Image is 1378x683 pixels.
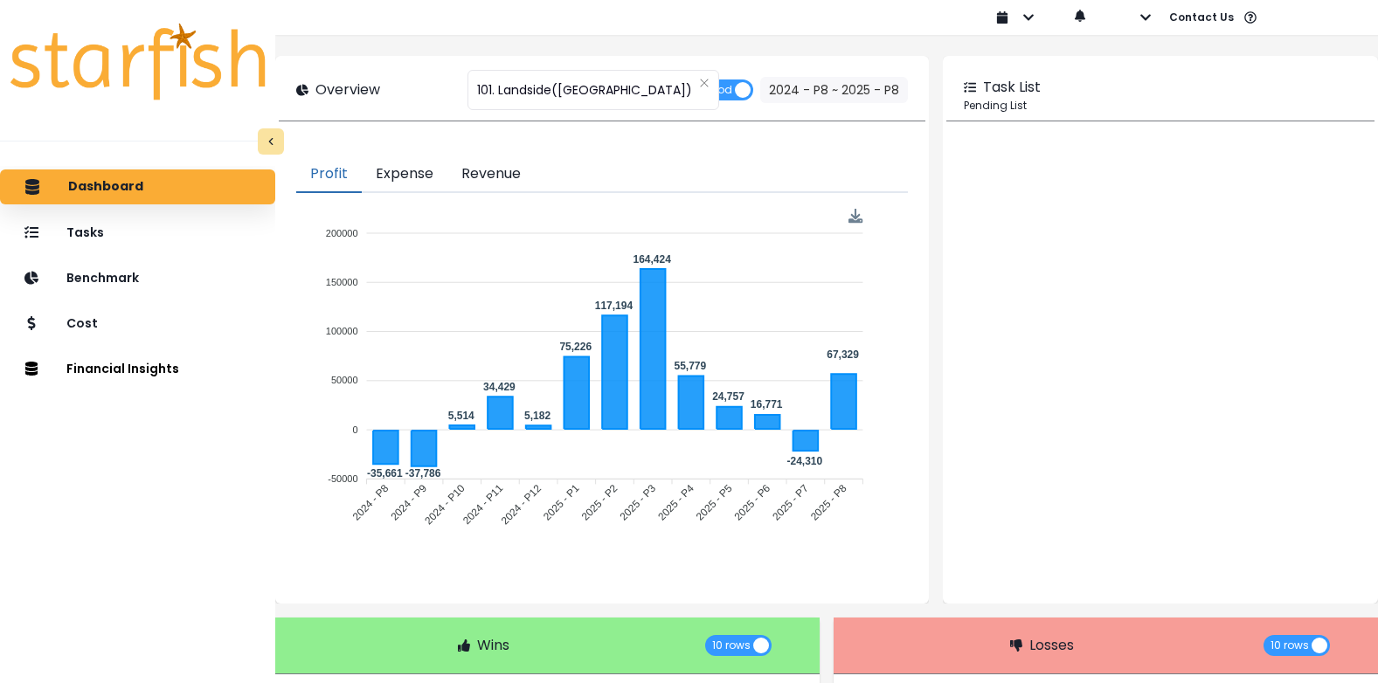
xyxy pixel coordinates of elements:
p: Losses [1029,635,1074,656]
tspan: 2025 - P7 [771,482,812,523]
p: Tasks [66,225,104,240]
p: Pending List [964,98,1357,114]
tspan: 50000 [331,376,358,386]
img: Download Profit [848,209,863,224]
tspan: 100000 [326,326,358,336]
tspan: -50000 [329,473,358,484]
tspan: 2025 - P1 [542,482,583,523]
tspan: 2025 - P5 [695,482,736,523]
button: Clear [699,74,710,92]
p: Cost [66,316,98,331]
svg: close [699,78,710,88]
span: 101. Landside([GEOGRAPHIC_DATA]) [477,72,692,108]
button: 2024 - P8 ~ 2025 - P8 [760,77,908,103]
p: Task List [983,77,1041,98]
p: Wins [477,635,509,656]
span: 10 rows [712,635,751,656]
span: 10 rows [1271,635,1309,656]
tspan: 150000 [326,277,358,287]
tspan: 2025 - P4 [656,482,697,523]
p: Overview [315,79,380,100]
tspan: 2024 - P9 [389,482,430,523]
button: Expense [362,156,447,193]
tspan: 2024 - P11 [461,482,507,528]
tspan: 2024 - P8 [350,482,391,523]
tspan: 2025 - P6 [732,482,773,523]
tspan: 0 [353,424,358,435]
tspan: 2024 - P12 [499,482,544,528]
p: Dashboard [68,179,143,195]
div: Menu [848,209,863,224]
tspan: 2025 - P3 [618,482,659,523]
button: Revenue [447,156,535,193]
tspan: 200000 [326,228,358,238]
tspan: 2025 - P2 [579,482,620,523]
button: Profit [296,156,362,193]
p: Benchmark [66,271,139,286]
tspan: 2025 - P8 [809,482,850,523]
tspan: 2024 - P10 [423,482,468,528]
